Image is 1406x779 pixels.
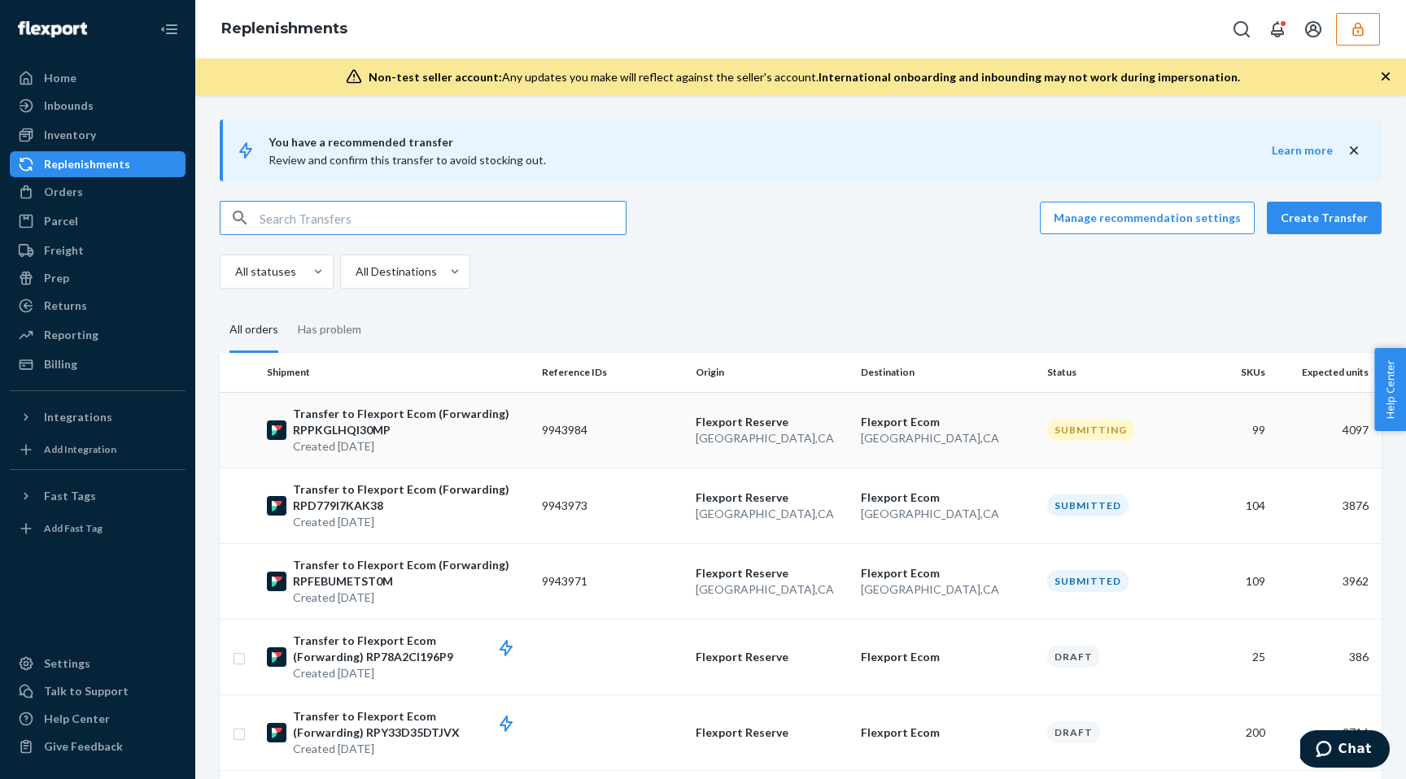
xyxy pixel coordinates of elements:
[293,590,529,606] p: Created [DATE]
[1040,202,1255,234] button: Manage recommendation settings
[819,70,1240,84] span: International onboarding and inbounding may not work during impersonation.
[535,392,689,468] td: 9943984
[235,263,296,280] div: All statuses
[861,725,1035,741] p: Flexport Ecom
[1194,619,1272,694] td: 25
[696,649,848,665] p: Flexport Reserve
[689,353,854,392] th: Origin
[44,711,110,727] div: Help Center
[1047,570,1129,592] div: Submitted
[10,483,186,509] button: Fast Tags
[44,738,123,755] div: Give Feedback
[10,678,186,704] button: Talk to Support
[1047,721,1100,743] div: Draft
[10,706,186,732] a: Help Center
[696,430,848,446] p: [GEOGRAPHIC_DATA] , CA
[10,351,186,377] a: Billing
[10,65,186,91] a: Home
[260,353,535,392] th: Shipment
[696,490,848,506] p: Flexport Reserve
[696,506,848,522] p: [GEOGRAPHIC_DATA] , CA
[1194,392,1272,468] td: 99
[854,353,1041,392] th: Destination
[44,242,84,259] div: Freight
[1261,13,1294,46] button: Open notifications
[1272,468,1382,543] td: 3876
[10,179,186,205] a: Orders
[10,733,186,759] button: Give Feedback
[1272,353,1382,392] th: Expected units
[1047,646,1100,668] div: Draft
[44,521,103,535] div: Add Fast Tag
[10,404,186,430] button: Integrations
[221,20,347,37] a: Replenishments
[293,406,529,438] p: Transfer to Flexport Ecom (Forwarding) RPPKGLHQI30MP
[369,70,502,84] span: Non-test seller account:
[234,263,235,280] input: All statuses
[861,581,1035,598] p: [GEOGRAPHIC_DATA] , CA
[1272,543,1382,619] td: 3962
[861,565,1035,581] p: Flexport Ecom
[293,481,529,514] p: Transfer to Flexport Ecom (Forwarding) RPD779I7KAK38
[44,683,129,699] div: Talk to Support
[1374,348,1406,431] button: Help Center
[269,153,546,167] span: Review and confirm this transfer to avoid stocking out.
[1194,543,1272,619] td: 109
[1194,468,1272,543] td: 104
[1047,419,1134,441] div: Submitting
[44,127,96,143] div: Inventory
[696,581,848,598] p: [GEOGRAPHIC_DATA] , CA
[10,93,186,119] a: Inbounds
[229,308,278,353] div: All orders
[696,414,848,430] p: Flexport Reserve
[1041,353,1194,392] th: Status
[696,725,848,741] p: Flexport Reserve
[861,490,1035,506] p: Flexport Ecom
[1194,353,1272,392] th: SKUs
[44,442,116,456] div: Add Integration
[10,437,186,463] a: Add Integration
[293,438,529,455] p: Created [DATE]
[44,184,83,200] div: Orders
[1272,392,1382,468] td: 4097
[293,741,529,757] p: Created [DATE]
[1346,142,1362,159] button: close
[44,327,98,343] div: Reporting
[293,557,529,590] p: Transfer to Flexport Ecom (Forwarding) RPFEBUMETST0M
[260,202,626,234] input: Search Transfers
[1225,13,1258,46] button: Open Search Box
[10,237,186,263] a: Freight
[861,506,1035,522] p: [GEOGRAPHIC_DATA] , CA
[44,298,87,314] div: Returns
[1297,13,1330,46] button: Open account menu
[535,353,689,392] th: Reference IDs
[10,151,186,177] a: Replenishments
[44,213,78,229] div: Parcel
[369,69,1240,85] div: Any updates you make will reflect against the seller's account.
[10,208,186,234] a: Parcel
[1047,494,1129,516] div: Submitted
[861,649,1035,665] p: Flexport Ecom
[10,265,186,291] a: Prep
[356,263,437,280] div: All Destinations
[1272,142,1333,159] button: Learn more
[1194,694,1272,770] td: 200
[293,665,529,681] p: Created [DATE]
[10,516,186,542] a: Add Fast Tag
[535,468,689,543] td: 9943973
[44,409,112,425] div: Integrations
[44,270,69,286] div: Prep
[696,565,848,581] p: Flexport Reserve
[10,651,186,677] a: Settings
[44,156,130,172] div: Replenishments
[861,414,1035,430] p: Flexport Ecom
[1300,730,1390,771] iframe: Opens a widget where you can chat to one of our agents
[298,308,361,350] div: Has problem
[293,708,529,741] p: Transfer to Flexport Ecom (Forwarding) RPY33D35DTJVX
[44,98,94,114] div: Inbounds
[1267,202,1382,234] button: Create Transfer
